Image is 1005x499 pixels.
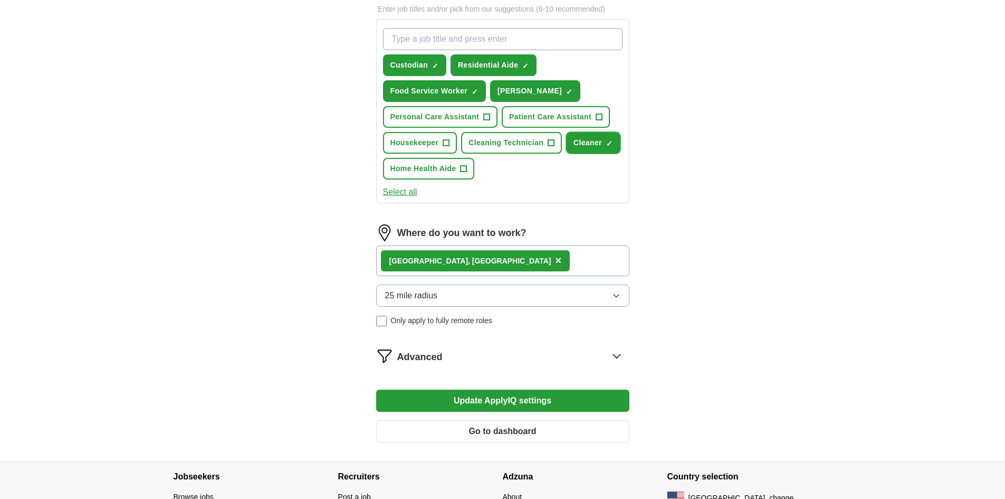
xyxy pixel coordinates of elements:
[497,86,562,97] span: [PERSON_NAME]
[383,54,447,76] button: Custodian✓
[391,315,492,326] span: Only apply to fully remote roles
[451,54,537,76] button: Residential Aide✓
[390,111,480,123] span: Personal Care Assistant
[472,88,478,96] span: ✓
[390,86,467,97] span: Food Service Worker
[502,106,610,128] button: Patient Care Assistant
[376,4,629,15] p: Enter job titles and/or pick from our suggestions (6-10 recommended)
[468,137,543,148] span: Cleaning Technician
[458,60,518,71] span: Residential Aide
[522,62,529,70] span: ✓
[383,186,417,199] button: Select all
[606,139,612,148] span: ✓
[383,28,623,50] input: Type a job title and press enter
[573,137,602,148] span: Cleaner
[667,462,832,492] h4: Country selection
[383,158,475,180] button: Home Health Aide
[397,226,527,240] label: Where do you want to work?
[376,347,393,364] img: filter
[566,88,572,96] span: ✓
[390,163,456,174] span: Home Health Aide
[389,256,551,267] div: [GEOGRAPHIC_DATA], [GEOGRAPHIC_DATA]
[383,132,457,154] button: Housekeeper
[432,62,438,70] span: ✓
[461,132,562,154] button: Cleaning Technician
[490,80,580,102] button: [PERSON_NAME]✓
[390,137,439,148] span: Housekeeper
[566,132,620,154] button: Cleaner✓
[383,106,498,128] button: Personal Care Assistant
[397,350,443,364] span: Advanced
[383,80,486,102] button: Food Service Worker✓
[390,60,428,71] span: Custodian
[376,420,629,442] button: Go to dashboard
[376,316,387,326] input: Only apply to fully remote roles
[385,289,438,302] span: 25 mile radius
[376,390,629,412] button: Update ApplyIQ settings
[555,255,561,266] span: ×
[555,253,561,269] button: ×
[376,285,629,307] button: 25 mile radius
[509,111,591,123] span: Patient Care Assistant
[376,224,393,241] img: location.png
